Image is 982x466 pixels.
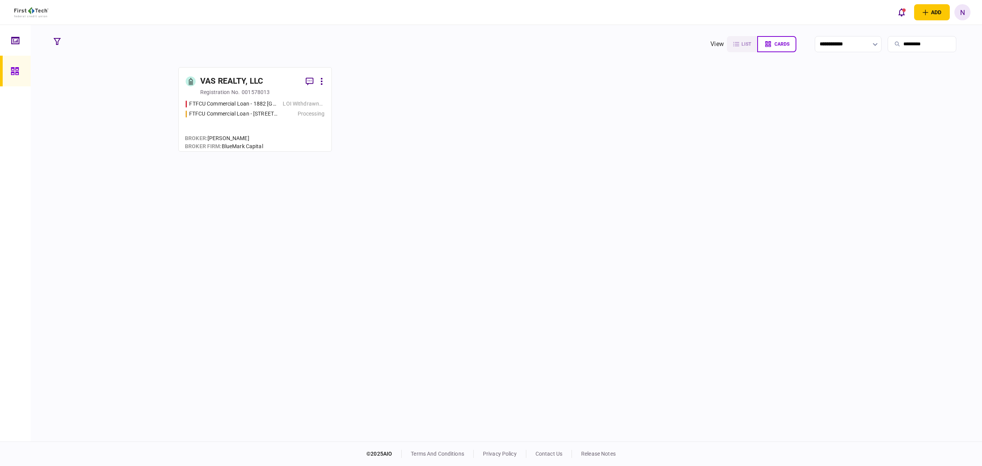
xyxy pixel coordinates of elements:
[185,142,263,150] div: BlueMark Capital
[242,88,270,96] div: 001578013
[185,134,263,142] div: [PERSON_NAME]
[893,4,910,20] button: open notifications list
[366,450,402,458] div: © 2025 AIO
[710,40,724,49] div: view
[757,36,796,52] button: cards
[741,41,751,47] span: list
[14,7,48,17] img: client company logo
[535,451,562,457] a: contact us
[178,67,332,152] a: VAS REALTY, LLCregistration no.001578013FTFCU Commercial Loan - 1882 New Scotland RoadLOI Withdra...
[185,135,208,141] span: Broker :
[914,4,950,20] button: open adding identity options
[189,100,279,108] div: FTFCU Commercial Loan - 1882 New Scotland Road
[298,110,325,118] div: Processing
[483,451,517,457] a: privacy policy
[200,75,263,88] div: VAS REALTY, LLC
[727,36,757,52] button: list
[581,451,616,457] a: release notes
[283,100,325,108] div: LOI Withdrawn/Declined
[185,143,222,149] span: broker firm :
[774,41,789,47] span: cards
[411,451,464,457] a: terms and conditions
[954,4,970,20] button: N
[200,88,240,96] div: registration no.
[189,110,279,118] div: FTFCU Commercial Loan - 6227 Thompson Road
